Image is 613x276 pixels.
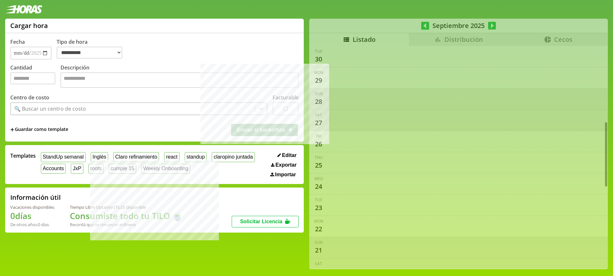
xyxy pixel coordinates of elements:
[185,152,207,162] button: standup
[60,64,299,89] label: Descripción
[275,162,297,168] span: Exportar
[109,164,136,174] button: cumple 15
[240,219,283,224] span: Solicitar Licencia
[10,152,36,159] span: Templates
[41,164,66,174] button: Accounts
[91,152,108,162] button: Inglés
[70,222,182,227] div: Recordá que se renuevan en
[275,152,299,159] button: Editar
[113,152,159,162] button: Claro refinamiento
[275,172,296,178] span: Importar
[10,64,60,89] label: Cantidad
[164,152,179,162] button: react
[10,94,49,101] label: Centro de costo
[71,164,83,174] button: JxP
[10,204,54,210] div: Vacaciones disponibles
[232,216,299,227] button: Solicitar Licencia
[41,152,86,162] button: StandUp semanal
[60,72,299,88] textarea: Descripción
[10,126,68,133] span: +Guardar como template
[10,72,55,84] input: Cantidad
[10,222,54,227] div: De otros años: 0 días
[141,164,190,174] button: Weekly Onboarding
[273,94,299,101] label: Facturable
[57,38,127,60] label: Tipo de hora
[57,47,122,59] select: Tipo de hora
[282,152,296,158] span: Editar
[212,152,255,162] button: claropino juntada
[14,105,86,112] div: 🔍 Buscar un centro de costo
[5,5,42,14] img: logotipo
[10,210,54,222] h1: 0 días
[10,38,25,45] label: Fecha
[70,210,182,222] h1: Consumiste todo tu TiLO 🍵
[10,126,14,133] span: +
[70,204,182,210] div: Tiempo Libre Optativo (TiLO) disponible
[269,162,299,168] button: Exportar
[88,164,104,174] button: roots
[124,222,136,227] b: Enero
[10,193,61,202] h2: Información útil
[10,21,48,30] h1: Cargar hora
